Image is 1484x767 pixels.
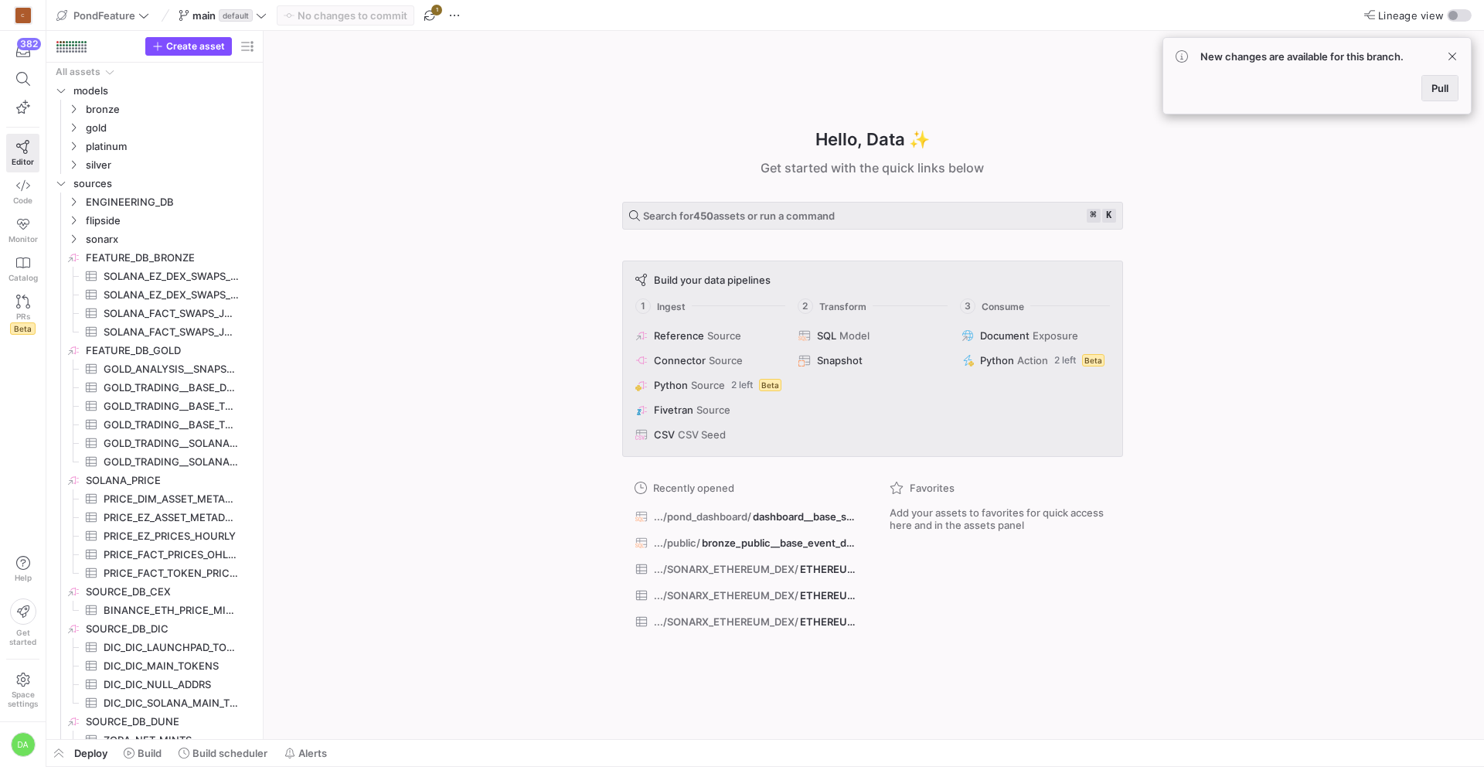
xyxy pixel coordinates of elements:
div: C [15,8,31,23]
button: FivetranSource [632,401,786,419]
span: GOLD_TRADING__SOLANA_TOKEN_PRICE_FEATURES​​​​​​​​​ [104,435,239,452]
div: Press SPACE to select this row. [53,155,257,174]
a: GOLD_TRADING__SOLANA_TOKEN_PRICE_FEATURES​​​​​​​​​ [53,434,257,452]
a: DIC_DIC_SOLANA_MAIN_TOKENS​​​​​​​​​ [53,694,257,712]
span: Model [839,329,870,342]
a: BINANCE_ETH_PRICE_MINUTE​​​​​​​​​ [53,601,257,619]
span: ETHEREUM_SHARE_DEX_DEX_SWAPS [800,615,855,628]
span: SOLANA_EZ_DEX_SWAPS_LATEST_30H​​​​​​​​​ [104,286,239,304]
button: SQLModel [795,326,949,345]
span: Snapshot [817,354,863,366]
button: .../SONARX_ETHEREUM_DEX/ETHEREUM_SWAPS_SUSHISWAP [631,585,859,605]
a: Catalog [6,250,39,288]
span: PRICE_DIM_ASSET_METADATA​​​​​​​​​ [104,490,239,508]
span: PRs [16,312,30,321]
span: Add your assets to favorites for quick access here and in the assets panel [890,506,1111,531]
button: CSVCSV Seed [632,425,786,444]
span: FEATURE_DB_BRONZE​​​​​​​​ [86,249,254,267]
div: Press SPACE to select this row. [53,452,257,471]
button: Help [6,549,39,589]
span: ETHEREUM_SWAPS_SUSHISWAP [800,589,855,602]
span: gold [86,119,254,137]
span: Favorites [910,482,955,494]
span: .../SONARX_ETHEREUM_DEX/ [654,563,798,575]
div: Press SPACE to select this row. [53,174,257,193]
span: Space settings [8,690,38,708]
span: models [73,82,254,100]
button: ReferenceSource [632,326,786,345]
div: Press SPACE to select this row. [53,360,257,378]
a: PRICE_EZ_ASSET_METADATA​​​​​​​​​ [53,508,257,527]
a: SOURCE_DB_CEX​​​​​​​​ [53,582,257,601]
div: Press SPACE to select this row. [53,285,257,304]
span: GOLD_TRADING__BASE_DEX_SWAPS_FEATURES​​​​​​​​​ [104,379,239,397]
div: Press SPACE to select this row. [53,434,257,452]
span: bronze [86,101,254,118]
span: platinum [86,138,254,155]
span: New changes are available for this branch. [1200,50,1404,63]
a: SOLANA_EZ_DEX_SWAPS_LATEST_10D​​​​​​​​​ [53,267,257,285]
button: Create asset [145,37,232,56]
span: Pull [1431,82,1448,94]
span: Editor [12,157,34,166]
a: SOURCE_DB_DUNE​​​​​​​​ [53,712,257,731]
span: Action [1017,354,1048,366]
div: Press SPACE to select this row. [53,489,257,508]
a: ZORA_NFT_MINTS​​​​​​​​​ [53,731,257,749]
span: sonarx [86,230,254,248]
span: Get started [9,628,36,646]
button: .../SONARX_ETHEREUM_DEX/ETHEREUM_SWAPS_UNISWAP [631,559,859,579]
a: PRICE_FACT_PRICES_OHLC_HOURLY​​​​​​​​​ [53,545,257,564]
span: PRICE_EZ_PRICES_HOURLY​​​​​​​​​ [104,527,239,545]
div: Press SPACE to select this row. [53,527,257,545]
div: Press SPACE to select this row. [53,397,257,415]
span: SOLANA_EZ_DEX_SWAPS_LATEST_10D​​​​​​​​​ [104,268,239,285]
span: Recently opened [653,482,734,494]
span: Code [13,196,32,205]
div: Press SPACE to select this row. [53,118,257,137]
button: .../pond_dashboard/dashboard__base_swap_fee_balance_daily [631,506,859,527]
div: All assets [56,66,100,77]
span: CSV [654,428,675,441]
a: FEATURE_DB_GOLD​​​​​​​​ [53,341,257,360]
span: Search for assets or run a command [643,210,835,222]
span: 2 left [731,380,753,390]
span: SOLANA_FACT_SWAPS_JUPITER_SUMMARY_LATEST_10D​​​​​​​​​ [104,305,239,322]
button: PondFeature [53,5,153,26]
div: Press SPACE to select this row. [53,63,257,81]
a: GOLD_TRADING__BASE_TOKEN_PRICE_FEATURES​​​​​​​​​ [53,397,257,415]
div: Press SPACE to select this row. [53,601,257,619]
button: DA [6,728,39,761]
span: GOLD_TRADING__SOLANA_TOKEN_TRANSFERS_FEATURES​​​​​​​​​ [104,453,239,471]
button: 382 [6,37,39,65]
a: SOURCE_DB_DIC​​​​​​​​ [53,619,257,638]
div: Press SPACE to select this row. [53,378,257,397]
span: SOURCE_DB_CEX​​​​​​​​ [86,583,254,601]
span: Source [691,379,725,391]
a: DIC_DIC_LAUNCHPAD_TOKENS​​​​​​​​​ [53,638,257,656]
span: bronze_public__base_event_deposit_address [702,537,855,549]
span: Fivetran [654,404,693,416]
a: C [6,2,39,29]
span: Catalog [9,273,38,282]
h1: Hello, Data ✨ [815,127,930,152]
span: Alerts [298,747,327,759]
a: SOLANA_EZ_DEX_SWAPS_LATEST_30H​​​​​​​​​ [53,285,257,304]
button: Search for450assets or run a command⌘k [622,202,1123,230]
div: Press SPACE to select this row. [53,341,257,360]
div: 382 [17,38,41,50]
span: GOLD_ANALYSIS__SNAPSHOT_TOKEN_MARKET_FEATURES​​​​​​​​​ [104,360,239,378]
span: PRICE_FACT_TOKEN_PRICES_HOURLY​​​​​​​​​ [104,564,239,582]
span: .../SONARX_ETHEREUM_DEX/ [654,589,798,602]
span: Python [980,354,1014,366]
div: Press SPACE to select this row. [53,638,257,656]
div: Press SPACE to select this row. [53,81,257,100]
button: .../public/bronze_public__base_event_deposit_address [631,533,859,553]
div: Press SPACE to select this row. [53,471,257,489]
span: Beta [10,322,36,335]
button: ConnectorSource [632,351,786,370]
span: ENGINEERING_DB [86,193,254,211]
span: default [219,9,253,22]
div: Press SPACE to select this row. [53,731,257,749]
span: Create asset [166,41,225,52]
